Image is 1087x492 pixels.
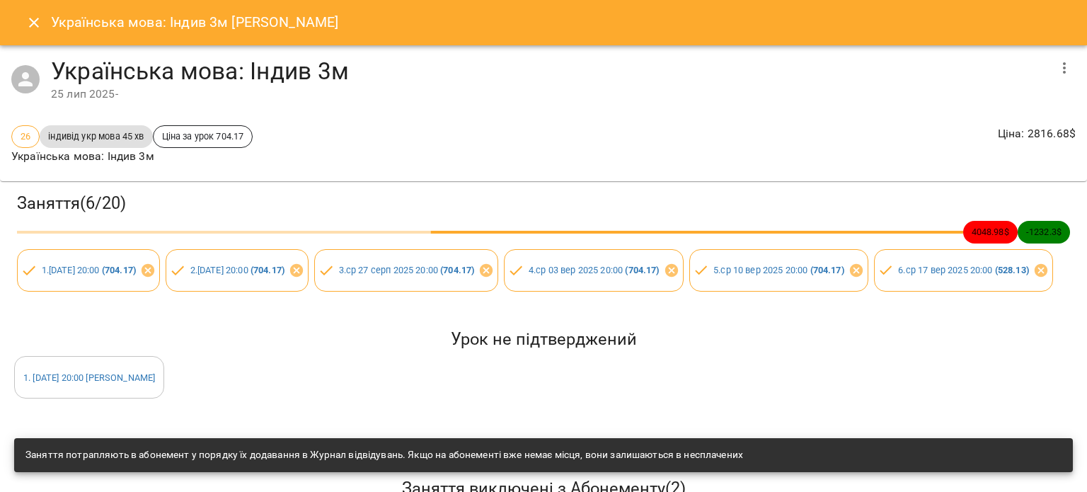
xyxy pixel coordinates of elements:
[963,225,1018,239] span: 4048.98 $
[190,265,284,275] a: 2.[DATE] 20:00 (704.17)
[14,328,1073,350] h5: Урок не підтверджений
[42,265,136,275] a: 1.[DATE] 20:00 (704.17)
[51,57,1047,86] h4: Українська мова: Індив 3м
[25,442,743,468] div: Заняття потрапляють в абонемент у порядку їх додавання в Журнал відвідувань. Якщо на абонементі в...
[504,249,683,292] div: 4.ср 03 вер 2025 20:00 (704.17)
[166,249,309,292] div: 2.[DATE] 20:00 (704.17)
[17,249,160,292] div: 1.[DATE] 20:00 (704.17)
[810,265,844,275] b: ( 704.17 )
[51,86,1047,103] div: 25 лип 2025 -
[1018,225,1070,239] span: -1232.3 $
[440,265,474,275] b: ( 704.17 )
[154,130,253,143] span: Ціна за урок 704.17
[51,11,339,33] h6: Українська мова: Індив 3м [PERSON_NAME]
[529,265,660,275] a: 4.ср 03 вер 2025 20:00 (704.17)
[40,130,152,143] span: індивід укр мова 45 хв
[12,130,39,143] span: 26
[713,265,844,275] a: 5.ср 10 вер 2025 20:00 (704.17)
[102,265,136,275] b: ( 704.17 )
[17,193,1070,214] h3: Заняття ( 6 / 20 )
[17,6,51,40] button: Close
[314,249,498,292] div: 3.ср 27 серп 2025 20:00 (704.17)
[23,372,155,383] a: 1. [DATE] 20:00 [PERSON_NAME]
[11,148,253,165] p: Українська мова: Індив 3м
[898,265,1029,275] a: 6.ср 17 вер 2025 20:00 (528.13)
[625,265,659,275] b: ( 704.17 )
[339,265,475,275] a: 3.ср 27 серп 2025 20:00 (704.17)
[995,265,1029,275] b: ( 528.13 )
[689,249,868,292] div: 5.ср 10 вер 2025 20:00 (704.17)
[998,125,1076,142] p: Ціна : 2816.68 $
[251,265,284,275] b: ( 704.17 )
[874,249,1053,292] div: 6.ср 17 вер 2025 20:00 (528.13)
